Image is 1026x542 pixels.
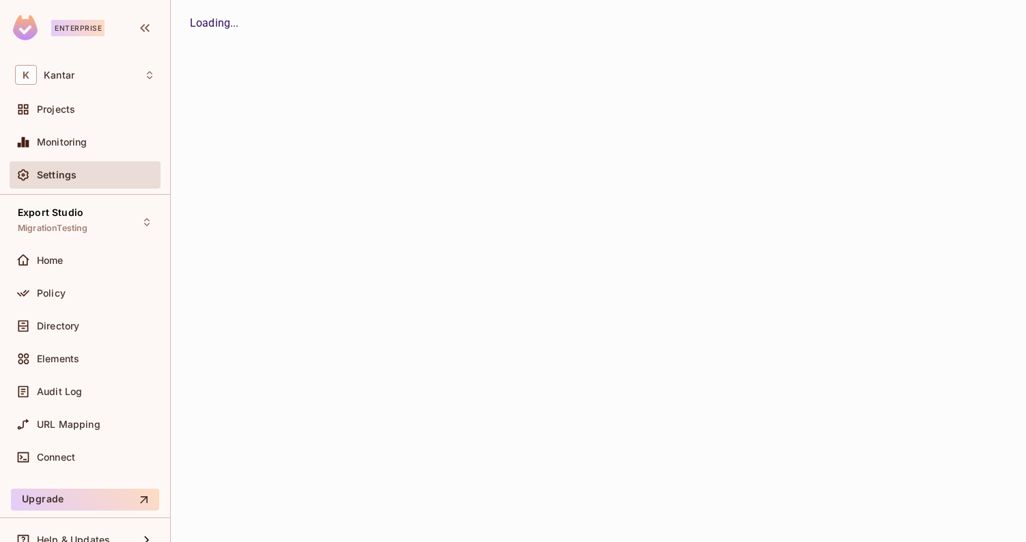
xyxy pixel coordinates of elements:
span: Policy [37,288,66,299]
span: MigrationTesting [18,223,87,234]
span: Connect [37,452,75,463]
span: Audit Log [37,386,82,397]
span: Projects [37,104,75,115]
span: Workspace: Kantar [44,70,74,81]
span: Export Studio [18,207,83,218]
span: Elements [37,353,79,364]
span: Settings [37,170,77,180]
div: Loading... [190,15,1007,31]
span: URL Mapping [37,419,100,430]
button: Upgrade [11,489,159,511]
img: SReyMgAAAABJRU5ErkJggg== [13,15,38,40]
div: Enterprise [51,20,105,36]
span: Home [37,255,64,266]
span: Directory [37,321,79,331]
span: K [15,65,37,85]
span: Monitoring [37,137,87,148]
